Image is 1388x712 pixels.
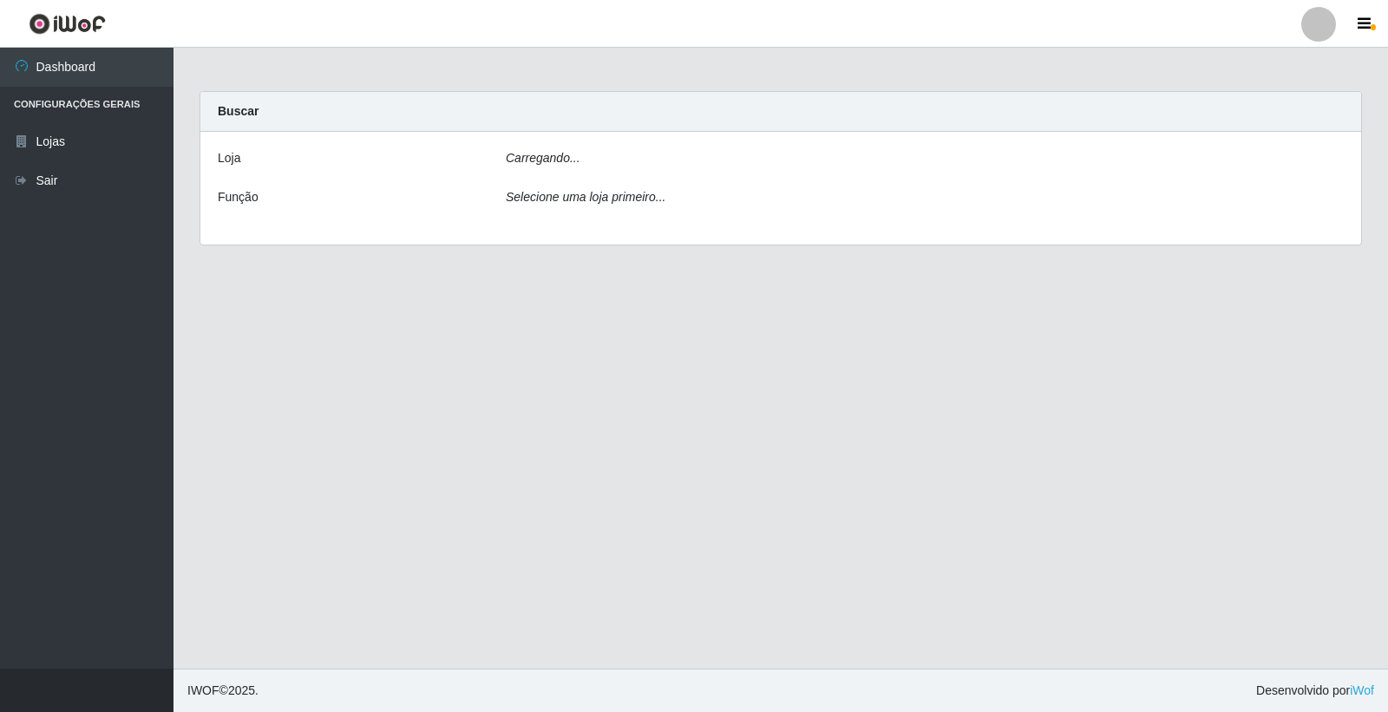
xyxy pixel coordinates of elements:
[506,190,665,204] i: Selecione uma loja primeiro...
[218,149,240,167] label: Loja
[187,683,219,697] span: IWOF
[218,104,259,118] strong: Buscar
[1256,682,1374,700] span: Desenvolvido por
[29,13,106,35] img: CoreUI Logo
[1350,683,1374,697] a: iWof
[187,682,259,700] span: © 2025 .
[218,188,259,206] label: Função
[506,151,580,165] i: Carregando...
